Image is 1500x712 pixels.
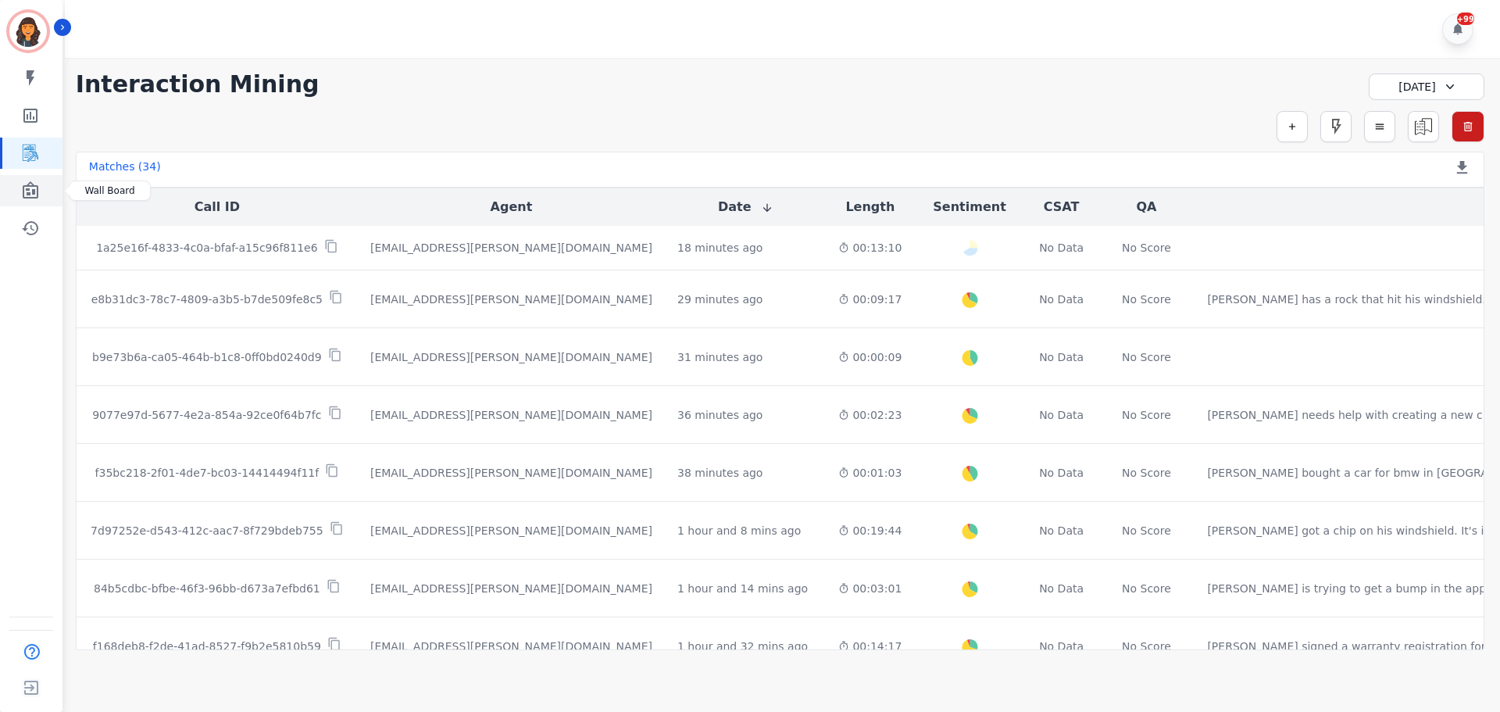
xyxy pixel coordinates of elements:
img: Bordered avatar [9,13,47,50]
div: [EMAIL_ADDRESS][PERSON_NAME][DOMAIN_NAME] [370,349,652,365]
button: Length [845,198,895,216]
div: 36 minutes ago [677,407,762,423]
div: No Score [1122,240,1171,256]
div: 1 hour and 14 mins ago [677,581,808,596]
button: Agent [491,198,533,216]
div: No Score [1122,639,1171,654]
div: No Score [1122,465,1171,481]
div: No Score [1122,292,1171,307]
div: No Data [1037,292,1086,307]
button: Call ID [195,198,240,216]
div: 31 minutes ago [677,349,762,365]
div: [EMAIL_ADDRESS][PERSON_NAME][DOMAIN_NAME] [370,639,652,654]
h1: Interaction Mining [76,70,320,98]
div: No Score [1122,581,1171,596]
div: No Score [1122,523,1171,538]
div: 18 minutes ago [677,240,762,256]
div: 00:19:44 [838,523,902,538]
div: [EMAIL_ADDRESS][PERSON_NAME][DOMAIN_NAME] [370,292,652,307]
div: [EMAIL_ADDRESS][PERSON_NAME][DOMAIN_NAME] [370,581,652,596]
button: Date [718,198,773,216]
div: 00:01:03 [838,465,902,481]
p: f168deb8-f2de-41ad-8527-f9b2e5810b59 [93,639,321,654]
div: 00:03:01 [838,581,902,596]
p: 84b5cdbc-bfbe-46f3-96bb-d673a7efbd61 [94,581,320,596]
p: 7d97252e-d543-412c-aac7-8f729bdeb755 [91,523,323,538]
div: No Data [1037,465,1086,481]
p: f35bc218-2f01-4de7-bc03-14414494f11f [95,465,320,481]
div: 00:14:17 [838,639,902,654]
div: No Score [1122,407,1171,423]
div: No Data [1037,349,1086,365]
div: No Data [1037,581,1086,596]
p: b9e73b6a-ca05-464b-b1c8-0ff0bd0240d9 [92,349,322,365]
div: No Score [1122,349,1171,365]
button: QA [1136,198,1156,216]
div: No Data [1037,523,1086,538]
div: Matches ( 34 ) [89,159,161,181]
div: No Data [1037,407,1086,423]
p: e8b31dc3-78c7-4809-a3b5-b7de509fe8c5 [91,292,323,307]
p: 1a25e16f-4833-4c0a-bfaf-a15c96f811e6 [96,240,317,256]
button: Sentiment [933,198,1005,216]
div: +99 [1457,13,1474,25]
button: CSAT [1044,198,1080,216]
div: No Data [1037,240,1086,256]
div: 00:13:10 [838,240,902,256]
div: 00:02:23 [838,407,902,423]
div: 29 minutes ago [677,292,762,307]
div: 38 minutes ago [677,465,762,481]
div: [DATE] [1369,73,1484,100]
div: [EMAIL_ADDRESS][PERSON_NAME][DOMAIN_NAME] [370,523,652,538]
div: 00:00:09 [838,349,902,365]
div: 1 hour and 32 mins ago [677,639,808,654]
div: [EMAIL_ADDRESS][PERSON_NAME][DOMAIN_NAME] [370,465,652,481]
div: [EMAIL_ADDRESS][PERSON_NAME][DOMAIN_NAME] [370,407,652,423]
div: No Data [1037,639,1086,654]
p: 9077e97d-5677-4e2a-854a-92ce0f64b7fc [92,407,321,423]
div: [EMAIL_ADDRESS][PERSON_NAME][DOMAIN_NAME] [370,240,652,256]
div: 1 hour and 8 mins ago [677,523,801,538]
div: 00:09:17 [838,292,902,307]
